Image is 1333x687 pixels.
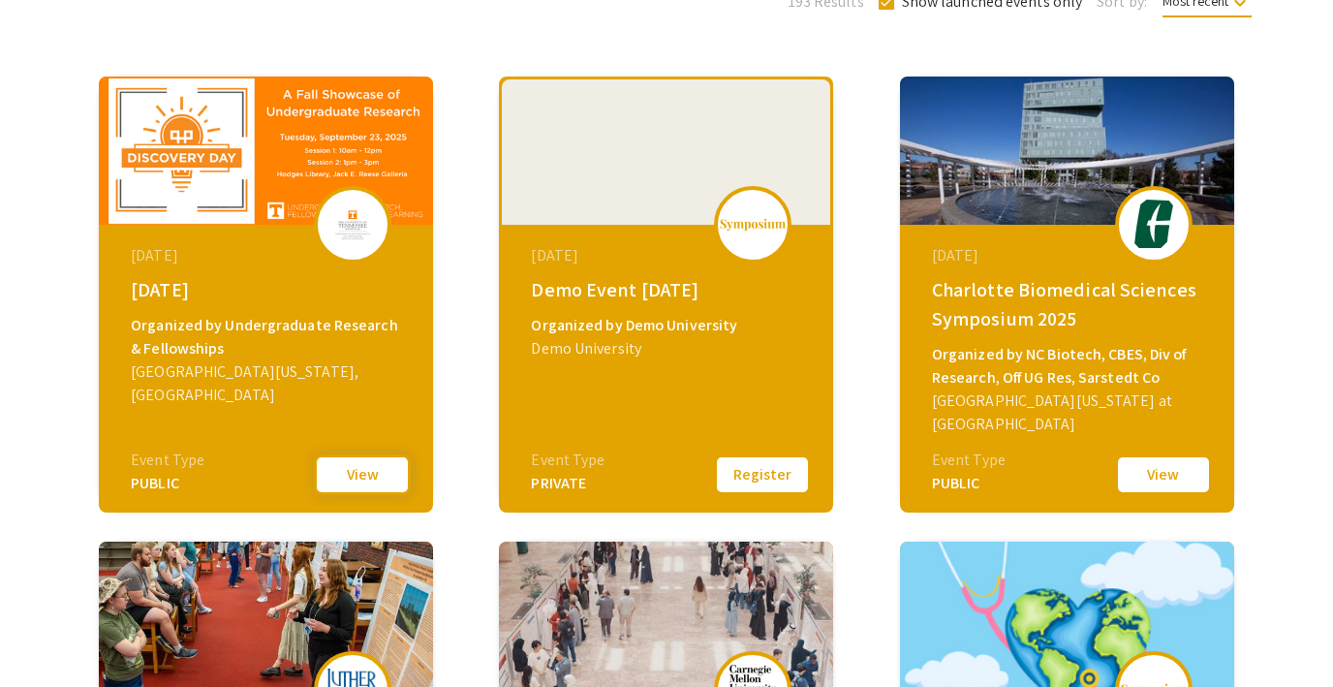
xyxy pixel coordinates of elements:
[531,337,806,360] div: Demo University
[932,472,1006,495] div: PUBLIC
[719,218,787,232] img: logo_v2.png
[99,77,433,225] img: discovery-day-2025_eventCoverPhoto_44667f__thumb.png
[932,390,1207,436] div: [GEOGRAPHIC_DATA][US_STATE] at [GEOGRAPHIC_DATA]
[1125,200,1183,248] img: biomedical-sciences2025_eventLogo_e7ea32_.png
[131,275,406,304] div: [DATE]
[932,244,1207,267] div: [DATE]
[932,275,1207,333] div: Charlotte Biomedical Sciences Symposium 2025
[324,200,382,248] img: discovery-day-2025_eventLogo_8ba5b6_.png
[131,449,204,472] div: Event Type
[131,472,204,495] div: PUBLIC
[932,343,1207,390] div: Organized by NC Biotech, CBES, Div of Research, Off UG Res, Sarstedt Co
[531,275,806,304] div: Demo Event [DATE]
[1115,454,1212,495] button: View
[131,244,406,267] div: [DATE]
[131,314,406,360] div: Organized by Undergraduate Research & Fellowships
[131,360,406,407] div: [GEOGRAPHIC_DATA][US_STATE], [GEOGRAPHIC_DATA]
[714,454,811,495] button: Register
[531,449,604,472] div: Event Type
[15,600,82,672] iframe: Chat
[531,472,604,495] div: PRIVATE
[932,449,1006,472] div: Event Type
[900,77,1234,225] img: biomedical-sciences2025_eventCoverPhoto_f0c029__thumb.jpg
[531,244,806,267] div: [DATE]
[531,314,806,337] div: Organized by Demo University
[314,454,411,495] button: View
